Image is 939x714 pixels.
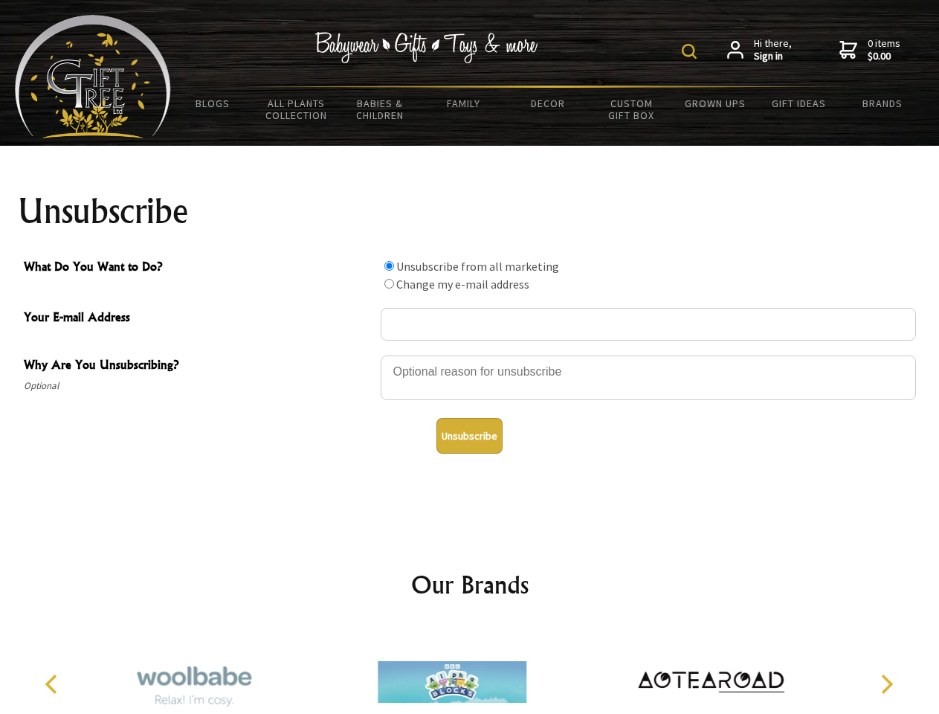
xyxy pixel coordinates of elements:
[396,259,559,274] label: Unsubscribe from all marketing
[839,37,900,63] a: 0 items$0.00
[255,88,339,131] a: All Plants Collection
[15,15,171,138] img: Babyware - Gifts - Toys and more...
[24,377,373,395] span: Optional
[381,308,916,341] input: Your E-mail Address
[37,668,70,701] button: Previous
[381,356,916,400] textarea: Why Are You Unsubscribing?
[422,88,506,119] a: Family
[24,308,373,329] span: Your E-mail Address
[171,88,255,119] a: BLOGS
[757,88,841,119] a: Gift Ideas
[384,279,394,289] input: What Do You Want to Do?
[868,50,900,63] strong: $0.00
[590,88,674,131] a: Custom Gift Box
[841,88,925,119] a: Brands
[727,37,792,63] a: Hi there,Sign in
[754,50,792,63] strong: Sign in
[30,567,910,602] h2: Our Brands
[436,418,503,454] button: Unsubscribe
[315,32,538,63] img: Babywear - Gifts - Toys & more
[384,261,394,271] input: What Do You Want to Do?
[673,88,757,119] a: Grown Ups
[682,44,697,59] img: product search
[868,36,900,63] span: 0 items
[18,193,922,229] h1: Unsubscribe
[754,37,792,63] span: Hi there,
[24,257,373,279] span: What Do You Want to Do?
[24,356,373,377] span: Why Are You Unsubscribing?
[870,668,903,701] button: Next
[396,277,529,292] label: Change my e-mail address
[506,88,590,119] a: Decor
[338,88,422,131] a: Babies & Children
